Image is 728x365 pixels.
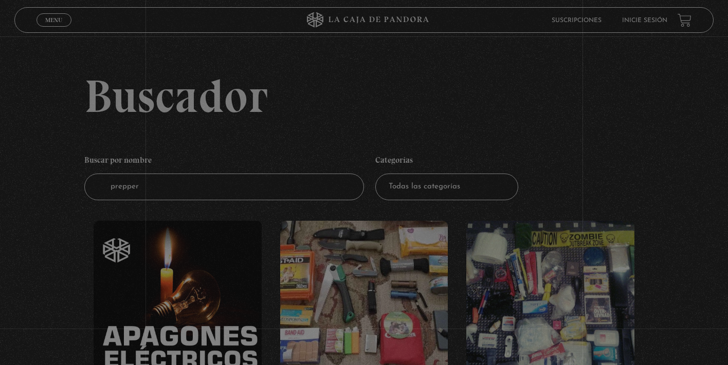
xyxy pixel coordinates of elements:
h4: Categorías [375,150,518,174]
a: Suscripciones [552,17,602,24]
h2: Buscador [84,73,713,119]
a: Inicie sesión [622,17,667,24]
a: View your shopping cart [678,13,691,27]
span: Menu [45,17,62,23]
span: Cerrar [42,26,66,33]
h4: Buscar por nombre [84,150,364,174]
